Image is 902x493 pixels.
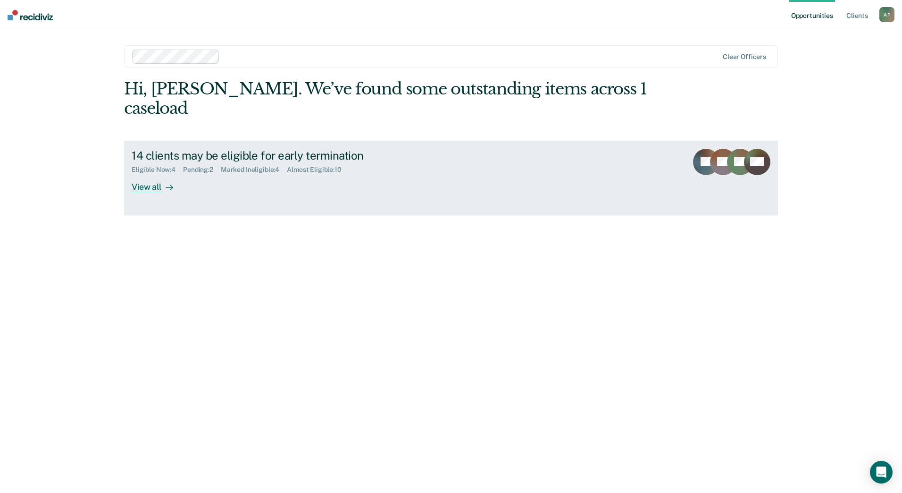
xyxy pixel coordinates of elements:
a: 14 clients may be eligible for early terminationEligible Now:4Pending:2Marked Ineligible:4Almost ... [124,141,778,215]
button: AP [879,7,894,22]
div: 14 clients may be eligible for early termination [132,149,463,162]
div: Marked Ineligible : 4 [221,166,287,174]
div: Hi, [PERSON_NAME]. We’ve found some outstanding items across 1 caseload [124,79,647,118]
div: Pending : 2 [183,166,221,174]
div: View all [132,174,184,192]
div: Almost Eligible : 10 [287,166,349,174]
div: A P [879,7,894,22]
div: Open Intercom Messenger [870,461,893,484]
div: Clear officers [723,53,766,61]
img: Recidiviz [8,10,53,20]
div: Eligible Now : 4 [132,166,183,174]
